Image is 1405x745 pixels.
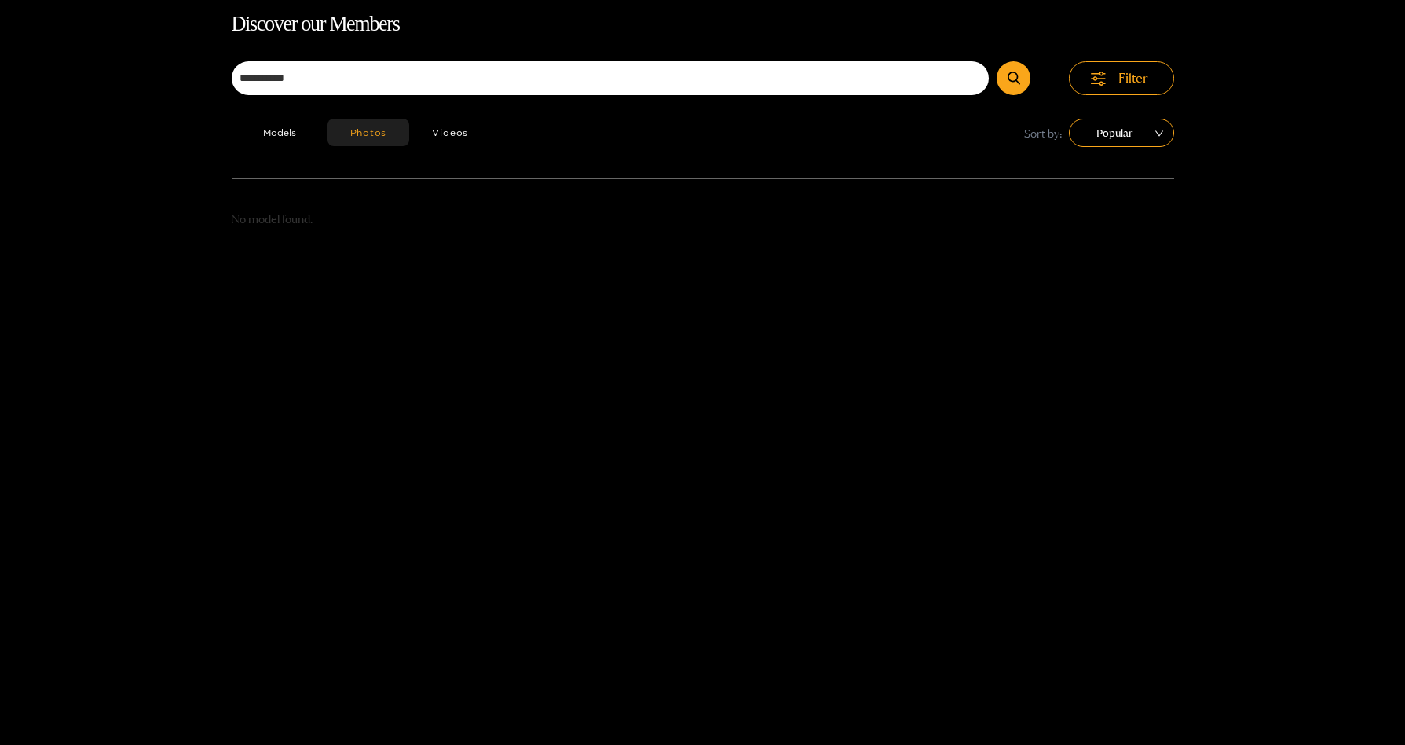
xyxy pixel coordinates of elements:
[1069,61,1174,95] button: Filter
[1069,119,1174,147] div: sort
[327,119,410,146] button: Photos
[1081,121,1162,145] span: Popular
[232,211,1174,229] p: No model found.
[232,119,327,146] button: Models
[1118,69,1148,87] span: Filter
[997,61,1030,95] button: Submit Search
[1024,124,1063,142] span: Sort by:
[409,119,491,146] button: Videos
[232,8,1174,41] h1: Discover our Members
